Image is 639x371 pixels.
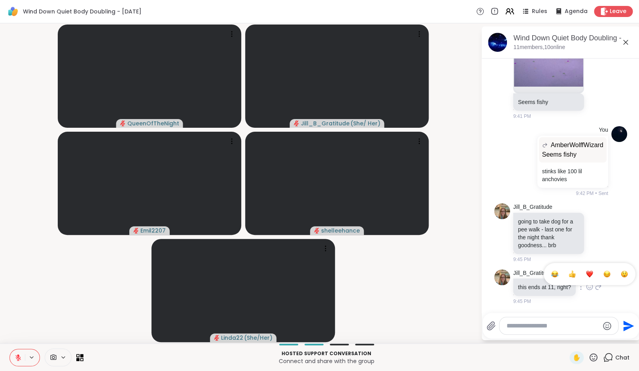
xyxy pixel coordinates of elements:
textarea: Type your message [507,322,599,330]
span: Wind Down Quiet Body Doubling - [DATE] [23,8,142,15]
span: 9:45 PM [513,256,531,263]
a: Jill_B_Gratitude [513,269,552,277]
p: this ends at 11, right? [518,283,571,291]
p: going to take dog for a pee walk - last one for the night thank goodness... brb [518,218,579,249]
button: Select Reaction: Heart [582,266,597,282]
span: QueenOfTheNight [127,119,179,127]
span: Jill_B_Gratitude [301,119,350,127]
p: Hosted support conversation [88,350,565,357]
p: stinks like 100 lil anchovies [542,167,603,183]
img: https://sharewell-space-live.sfo3.digitaloceanspaces.com/user-generated/2564abe4-c444-4046-864b-7... [494,203,510,219]
span: shelleehance [321,227,360,235]
span: audio-muted [294,121,299,126]
button: Select Reaction: Astonished [616,266,632,282]
span: Rules [532,8,547,15]
span: ✋ [573,353,580,362]
span: Agenda [565,8,588,15]
span: audio-muted [314,228,319,233]
p: Connect and share with the group [88,357,565,365]
span: ( She/Her ) [244,334,272,342]
span: Sent [598,190,608,197]
img: ShareWell Logomark [6,5,20,18]
div: Wind Down Quiet Body Doubling - [DATE] [513,33,633,43]
span: 9:42 PM [576,190,594,197]
button: Select Reaction: Sad [599,266,615,282]
span: Leave [610,8,626,15]
button: Select Reaction: Thumbs up [564,266,580,282]
button: Send [618,317,636,335]
span: audio-muted [133,228,139,233]
p: 11 members, 10 online [513,44,565,51]
img: https://sharewell-space-live.sfo3.digitaloceanspaces.com/user-generated/2564abe4-c444-4046-864b-7... [494,269,510,285]
button: Emoji picker [602,321,612,331]
button: Select Reaction: Joy [547,266,563,282]
span: audio-muted [214,335,219,341]
span: Emil2207 [140,227,166,235]
p: Seems fishy [542,150,603,159]
h4: You [599,126,608,134]
span: ( She/ Her ) [350,119,380,127]
img: Wind Down Quiet Body Doubling - Monday, Oct 13 [488,33,507,52]
span: Linda22 [221,334,243,342]
img: https://sharewell-space-live.sfo3.digitaloceanspaces.com/user-generated/d7277878-0de6-43a2-a937-4... [611,126,627,142]
span: • [595,190,597,197]
span: 9:41 PM [513,113,531,120]
span: Chat [615,354,630,362]
span: 9:45 PM [513,298,531,305]
span: AmberWolffWizard [551,140,603,150]
a: Jill_B_Gratitude [513,203,552,211]
p: Seems fishy [518,98,579,106]
span: audio-muted [120,121,126,126]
